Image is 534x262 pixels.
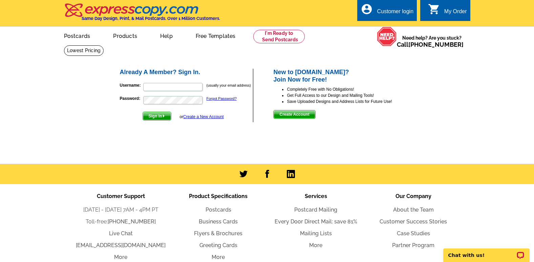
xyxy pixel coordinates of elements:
[64,8,220,21] a: Same Day Design, Print, & Mail Postcards. Over 1 Million Customers.
[199,242,237,248] a: Greeting Cards
[206,206,231,213] a: Postcards
[185,27,247,43] a: Free Templates
[273,110,315,119] button: Create Account
[194,230,242,237] a: Flyers & Brochures
[361,3,373,15] i: account_circle
[143,112,171,121] button: Sign In
[199,218,238,225] a: Business Cards
[287,86,415,92] li: Completely Free with No Obligations!
[179,114,223,120] div: or
[114,254,127,260] a: More
[275,218,357,225] a: Every Door Direct Mail: save 81%
[120,69,253,76] h2: Already A Member? Sign In.
[397,35,467,48] span: Need help? Are you stuck?
[102,27,148,43] a: Products
[300,230,332,237] a: Mailing Lists
[149,27,184,43] a: Help
[72,206,170,214] li: [DATE] - [DATE] 7AM - 4PM PT
[287,99,415,105] li: Save Uploaded Designs and Address Lists for Future Use!
[82,16,220,21] h4: Same Day Design, Print, & Mail Postcards. Over 1 Million Customers.
[183,114,223,119] a: Create a New Account
[72,218,170,226] li: Toll-free:
[428,7,467,16] a: shopping_cart My Order
[361,7,413,16] a: account_circle Customer login
[274,110,315,118] span: Create Account
[408,41,464,48] a: [PHONE_NUMBER]
[162,114,165,117] img: button-next-arrow-white.png
[428,3,440,15] i: shopping_cart
[76,242,166,248] a: [EMAIL_ADDRESS][DOMAIN_NAME]
[287,92,415,99] li: Get Full Access to our Design and Mailing Tools!
[294,206,337,213] a: Postcard Mailing
[120,95,143,102] label: Password:
[273,69,415,83] h2: New to [DOMAIN_NAME]? Join Now for Free!
[309,242,322,248] a: More
[189,193,248,199] span: Product Specifications
[207,83,251,87] small: (usually your email address)
[397,41,464,48] span: Call
[377,27,397,46] img: help
[108,218,156,225] a: [PHONE_NUMBER]
[109,230,133,237] a: Live Chat
[97,193,145,199] span: Customer Support
[53,27,101,43] a: Postcards
[120,82,143,88] label: Username:
[143,112,171,120] span: Sign In
[444,8,467,18] div: My Order
[397,230,430,237] a: Case Studies
[439,241,534,262] iframe: LiveChat chat widget
[207,96,237,101] a: Forgot Password?
[393,206,434,213] a: About the Team
[212,254,225,260] a: More
[392,242,434,248] a: Partner Program
[377,8,413,18] div: Customer login
[305,193,327,199] span: Services
[380,218,447,225] a: Customer Success Stories
[396,193,431,199] span: Our Company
